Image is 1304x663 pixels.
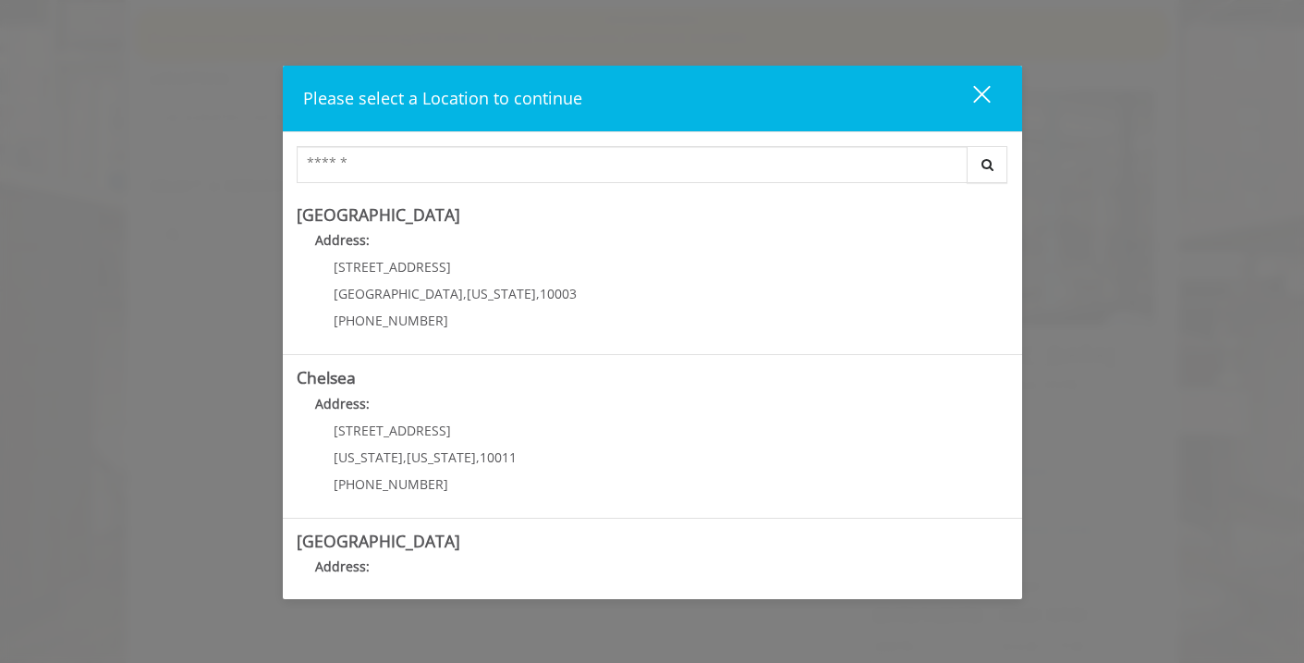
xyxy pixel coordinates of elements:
[334,475,448,493] span: [PHONE_NUMBER]
[476,448,480,466] span: ,
[463,285,467,302] span: ,
[403,448,407,466] span: ,
[952,84,989,112] div: close dialog
[297,530,460,552] b: [GEOGRAPHIC_DATA]
[315,558,370,575] b: Address:
[297,146,1008,192] div: Center Select
[536,285,540,302] span: ,
[334,258,451,276] span: [STREET_ADDRESS]
[334,312,448,329] span: [PHONE_NUMBER]
[297,146,968,183] input: Search Center
[977,158,998,171] i: Search button
[480,448,517,466] span: 10011
[334,448,403,466] span: [US_STATE]
[315,395,370,412] b: Address:
[407,448,476,466] span: [US_STATE]
[334,285,463,302] span: [GEOGRAPHIC_DATA]
[303,87,582,109] span: Please select a Location to continue
[939,80,1002,117] button: close dialog
[540,285,577,302] span: 10003
[297,203,460,226] b: [GEOGRAPHIC_DATA]
[334,422,451,439] span: [STREET_ADDRESS]
[467,285,536,302] span: [US_STATE]
[315,231,370,249] b: Address:
[297,366,356,388] b: Chelsea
